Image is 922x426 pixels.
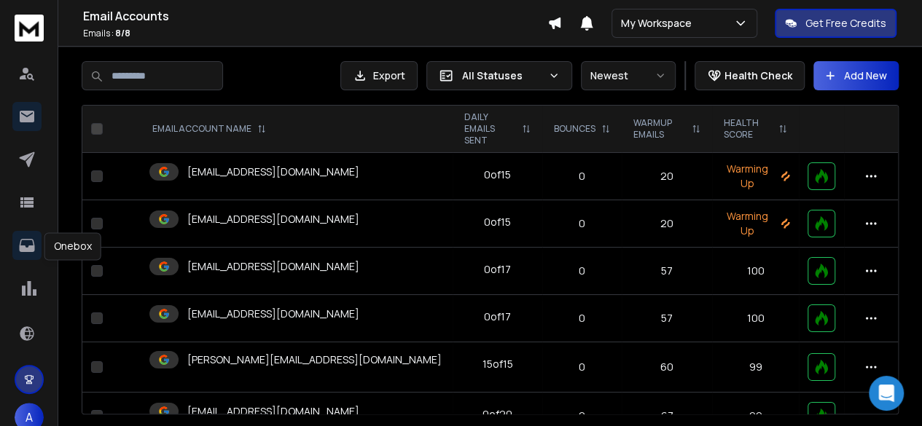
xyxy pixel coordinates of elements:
td: 57 [622,295,711,342]
td: 20 [622,200,711,248]
p: My Workspace [621,16,698,31]
div: Onebox [44,232,101,260]
td: 20 [622,153,711,200]
div: 0 of 15 [484,167,511,182]
td: 100 [712,248,799,295]
p: [EMAIL_ADDRESS][DOMAIN_NAME] [187,165,359,179]
button: Newest [581,61,676,90]
span: 8 / 8 [115,27,130,39]
p: 0 [551,216,613,231]
div: EMAIL ACCOUNT NAME [152,123,266,135]
div: 0 of 17 [484,262,511,277]
div: 0 of 20 [483,407,512,422]
div: 15 of 15 [483,357,513,371]
p: HEALTH SCORE [724,117,773,141]
div: 0 of 17 [484,309,511,324]
p: BOUNCES [554,123,595,135]
td: 57 [622,248,711,295]
button: Add New [813,61,899,90]
p: [PERSON_NAME][EMAIL_ADDRESS][DOMAIN_NAME] [187,352,442,367]
p: [EMAIL_ADDRESS][DOMAIN_NAME] [187,307,359,321]
p: Get Free Credits [805,16,886,31]
td: 99 [712,342,799,393]
p: WARMUP EMAILS [633,117,685,141]
p: All Statuses [462,68,542,83]
p: [EMAIL_ADDRESS][DOMAIN_NAME] [187,259,359,274]
div: Open Intercom Messenger [869,376,904,411]
p: 0 [551,264,613,278]
p: 0 [551,360,613,374]
button: Export [340,61,418,90]
div: 0 of 15 [484,215,511,229]
p: DAILY EMAILS SENT [464,111,516,146]
p: Emails : [83,28,547,39]
p: Warming Up [721,162,790,191]
td: 100 [712,295,799,342]
p: [EMAIL_ADDRESS][DOMAIN_NAME] [187,212,359,226]
p: Health Check [724,68,792,83]
button: Get Free Credits [775,9,896,38]
h1: Email Accounts [83,7,547,25]
p: [EMAIL_ADDRESS][DOMAIN_NAME] [187,404,359,419]
img: logo [15,15,44,42]
p: Warming Up [721,209,790,238]
td: 60 [622,342,711,393]
p: 0 [551,409,613,423]
p: 0 [551,169,613,184]
p: 0 [551,311,613,326]
button: Health Check [695,61,805,90]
